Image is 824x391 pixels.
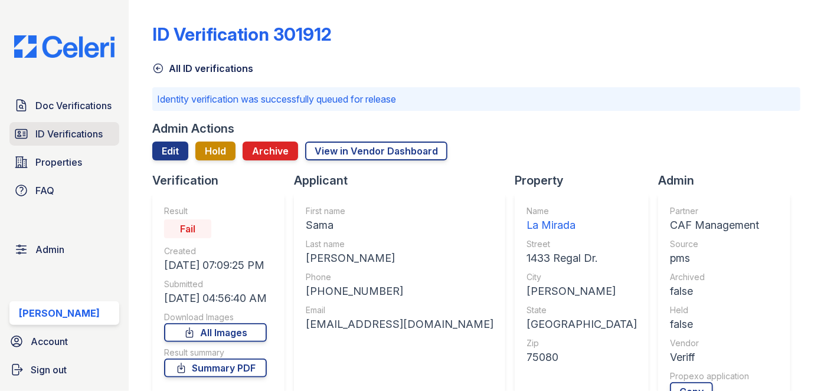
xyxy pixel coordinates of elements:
span: Admin [35,242,64,257]
div: Submitted [164,278,267,290]
div: [PERSON_NAME] [19,306,100,320]
div: Archived [670,271,759,283]
div: [DATE] 07:09:25 PM [164,257,267,274]
a: Name La Mirada [527,205,637,234]
a: Doc Verifications [9,94,119,117]
div: Verification [152,172,294,189]
a: All ID verifications [152,61,253,75]
div: [DATE] 04:56:40 AM [164,290,267,307]
a: View in Vendor Dashboard [305,142,447,160]
span: ID Verifications [35,127,103,141]
span: Account [31,334,68,349]
div: [EMAIL_ADDRESS][DOMAIN_NAME] [306,316,493,333]
div: First name [306,205,493,217]
div: Email [306,304,493,316]
span: Sign out [31,363,67,377]
a: Admin [9,238,119,261]
div: Zip [527,337,637,349]
div: CAF Management [670,217,759,234]
div: Street [527,238,637,250]
p: Identity verification was successfully queued for release [157,92,796,106]
a: Summary PDF [164,359,267,377]
div: Result [164,205,267,217]
span: FAQ [35,183,54,198]
div: pms [670,250,759,267]
div: [PERSON_NAME] [527,283,637,300]
div: Veriff [670,349,759,366]
div: Result summary [164,347,267,359]
a: Edit [152,142,188,160]
button: Archive [243,142,298,160]
div: Phone [306,271,493,283]
div: Vendor [670,337,759,349]
div: [GEOGRAPHIC_DATA] [527,316,637,333]
span: Properties [35,155,82,169]
div: Admin Actions [152,120,234,137]
div: [PERSON_NAME] [306,250,493,267]
div: false [670,283,759,300]
div: 1433 Regal Dr. [527,250,637,267]
button: Hold [195,142,236,160]
div: Fail [164,219,211,238]
span: Doc Verifications [35,98,112,113]
div: Applicant [294,172,515,189]
a: All Images [164,323,267,342]
div: false [670,316,759,333]
div: Held [670,304,759,316]
div: La Mirada [527,217,637,234]
div: [PHONE_NUMBER] [306,283,493,300]
div: State [527,304,637,316]
div: Property [515,172,658,189]
div: 75080 [527,349,637,366]
div: Last name [306,238,493,250]
a: ID Verifications [9,122,119,146]
a: Properties [9,150,119,174]
img: CE_Logo_Blue-a8612792a0a2168367f1c8372b55b34899dd931a85d93a1a3d3e32e68fde9ad4.png [5,35,124,58]
div: Admin [658,172,800,189]
div: Name [527,205,637,217]
div: Created [164,245,267,257]
a: Sign out [5,358,124,382]
div: ID Verification 301912 [152,24,332,45]
div: Propexo application [670,370,759,382]
div: Download Images [164,311,267,323]
a: Account [5,330,124,353]
a: FAQ [9,179,119,202]
div: City [527,271,637,283]
div: Source [670,238,759,250]
div: Partner [670,205,759,217]
div: Sama [306,217,493,234]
